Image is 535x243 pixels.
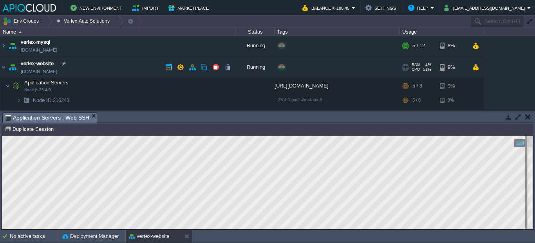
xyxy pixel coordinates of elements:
div: 9% [440,94,465,106]
div: 5 / 8 [412,78,422,94]
button: New Environment [70,3,125,13]
span: 51% [423,67,431,72]
div: Status [236,27,274,36]
div: 9% [440,78,465,94]
img: AMDAwAAAACH5BAEAAAAALAAAAAABAAEAAAICRAEAOw== [7,35,18,56]
img: AMDAwAAAACH5BAEAAAAALAAAAAABAAEAAAICRAEAOw== [21,107,32,119]
a: Deployments [32,109,64,116]
a: Application ServersNode.js 23.4.0 [23,80,70,86]
img: AMDAwAAAACH5BAEAAAAALAAAAAABAAEAAAICRAEAOw== [5,78,10,94]
button: Vertex Auto Solutions [57,16,112,27]
button: Marketplace [168,3,211,13]
img: APIQCloud [3,4,56,12]
img: AMDAwAAAACH5BAEAAAAALAAAAAABAAEAAAICRAEAOw== [21,94,32,106]
img: AMDAwAAAACH5BAEAAAAALAAAAAABAAEAAAICRAEAOw== [16,94,21,106]
span: 23.4.0-pm2-almalinux-9 [278,97,322,102]
a: vertex-mysql [21,38,50,46]
span: CPU [412,67,420,72]
a: Node ID:216243 [32,97,70,104]
button: Help [408,3,430,13]
div: [URL][DOMAIN_NAME] [275,78,400,94]
div: Tags [275,27,399,36]
div: Usage [400,27,483,36]
span: Application Servers [23,79,70,86]
img: AMDAwAAAACH5BAEAAAAALAAAAAABAAEAAAICRAEAOw== [16,107,21,119]
div: 5 / 8 [412,94,421,106]
span: Node ID: [33,97,53,103]
div: Name [1,27,235,36]
span: RAM [412,63,420,67]
div: No active tasks [10,230,59,243]
button: Deployment Manager [62,232,119,240]
div: 9% [440,57,465,78]
span: 216243 [32,97,70,104]
div: 8% [440,35,465,56]
button: Balance ₹-188.45 [302,3,352,13]
a: [DOMAIN_NAME] [21,68,57,75]
img: AMDAwAAAACH5BAEAAAAALAAAAAABAAEAAAICRAEAOw== [0,57,7,78]
span: [DOMAIN_NAME] [21,46,57,54]
button: vertex-website [129,232,170,240]
img: AMDAwAAAACH5BAEAAAAALAAAAAABAAEAAAICRAEAOw== [11,78,22,94]
div: Running [235,57,275,78]
button: Duplicate Session [5,125,56,132]
a: vertex-website [21,60,54,68]
span: Application Servers : Web SSH [5,113,89,123]
button: Import [132,3,161,13]
button: Settings [365,3,398,13]
button: Env Groups [3,16,42,27]
div: Running [235,35,275,56]
img: AMDAwAAAACH5BAEAAAAALAAAAAABAAEAAAICRAEAOw== [7,57,18,78]
img: AMDAwAAAACH5BAEAAAAALAAAAAABAAEAAAICRAEAOw== [0,35,7,56]
button: [EMAIL_ADDRESS][DOMAIN_NAME] [444,3,527,13]
span: Node.js 23.4.0 [24,88,51,92]
div: 5 / 12 [412,35,425,56]
img: AMDAwAAAACH5BAEAAAAALAAAAAABAAEAAAICRAEAOw== [18,31,22,33]
span: 4% [423,63,431,67]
